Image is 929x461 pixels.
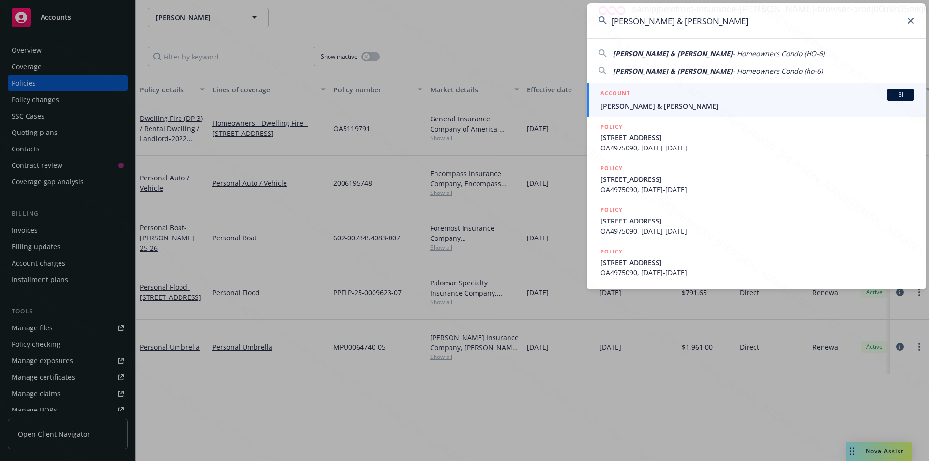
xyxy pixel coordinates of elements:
[600,174,914,184] span: [STREET_ADDRESS]
[733,66,823,75] span: - Homeowners Condo (ho-6)
[587,241,926,283] a: POLICY[STREET_ADDRESS]OA4975090, [DATE]-[DATE]
[600,89,630,100] h5: ACCOUNT
[613,49,733,58] span: [PERSON_NAME] & [PERSON_NAME]
[587,83,926,117] a: ACCOUNTBI[PERSON_NAME] & [PERSON_NAME]
[600,268,914,278] span: OA4975090, [DATE]-[DATE]
[600,205,623,215] h5: POLICY
[600,164,623,173] h5: POLICY
[600,257,914,268] span: [STREET_ADDRESS]
[600,226,914,236] span: OA4975090, [DATE]-[DATE]
[600,247,623,256] h5: POLICY
[613,66,733,75] span: [PERSON_NAME] & [PERSON_NAME]
[587,117,926,158] a: POLICY[STREET_ADDRESS]OA4975090, [DATE]-[DATE]
[600,133,914,143] span: [STREET_ADDRESS]
[600,101,914,111] span: [PERSON_NAME] & [PERSON_NAME]
[733,49,824,58] span: - Homeowners Condo (HO-6)
[891,90,910,99] span: BI
[600,143,914,153] span: OA4975090, [DATE]-[DATE]
[587,200,926,241] a: POLICY[STREET_ADDRESS]OA4975090, [DATE]-[DATE]
[600,216,914,226] span: [STREET_ADDRESS]
[587,158,926,200] a: POLICY[STREET_ADDRESS]OA4975090, [DATE]-[DATE]
[600,184,914,194] span: OA4975090, [DATE]-[DATE]
[587,3,926,38] input: Search...
[600,122,623,132] h5: POLICY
